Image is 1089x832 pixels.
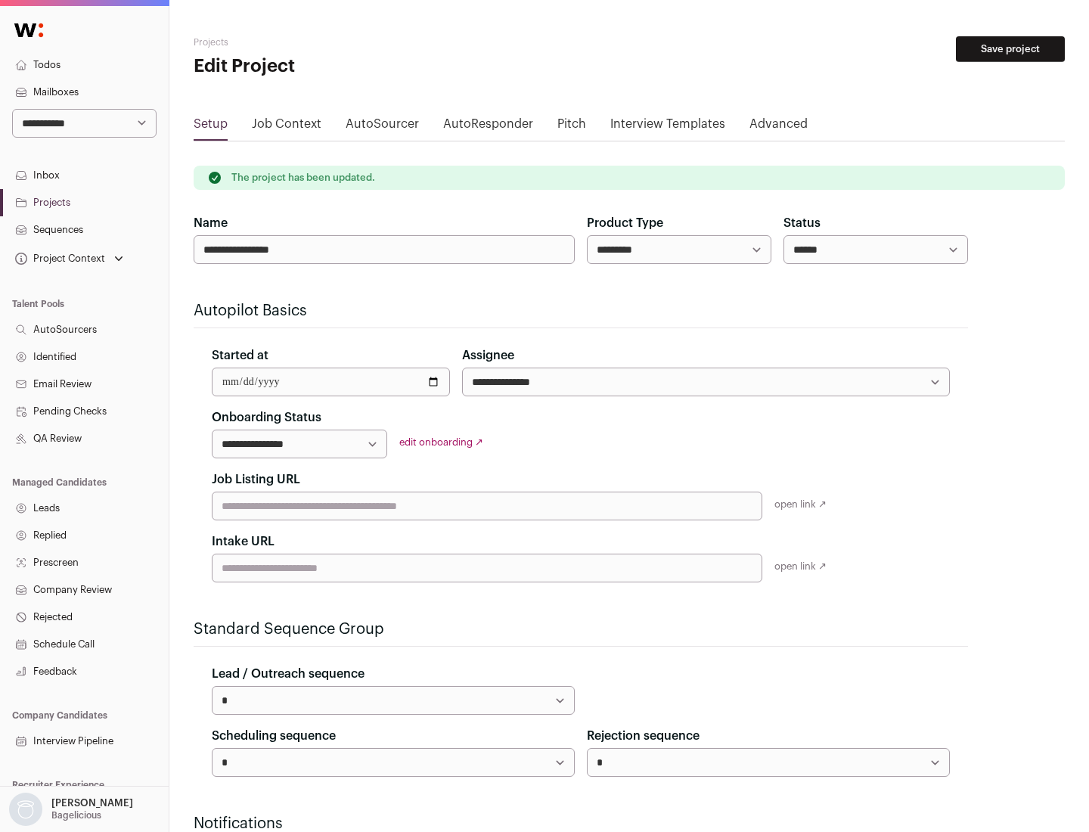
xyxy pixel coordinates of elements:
a: edit onboarding ↗ [399,437,483,447]
label: Started at [212,346,268,365]
p: The project has been updated. [231,172,375,184]
h2: Autopilot Basics [194,300,968,321]
label: Job Listing URL [212,470,300,489]
img: Wellfound [6,15,51,45]
a: Job Context [252,115,321,139]
img: nopic.png [9,793,42,826]
label: Assignee [462,346,514,365]
p: Bagelicious [51,809,101,821]
button: Open dropdown [6,793,136,826]
button: Save project [956,36,1065,62]
label: Intake URL [212,532,275,551]
label: Name [194,214,228,232]
label: Status [783,214,821,232]
div: Project Context [12,253,105,265]
label: Product Type [587,214,663,232]
a: AutoSourcer [346,115,419,139]
a: Interview Templates [610,115,725,139]
a: Setup [194,115,228,139]
h2: Projects [194,36,484,48]
h1: Edit Project [194,54,484,79]
h2: Standard Sequence Group [194,619,968,640]
p: [PERSON_NAME] [51,797,133,809]
label: Rejection sequence [587,727,700,745]
a: Advanced [749,115,808,139]
label: Lead / Outreach sequence [212,665,365,683]
label: Onboarding Status [212,408,321,427]
label: Scheduling sequence [212,727,336,745]
a: Pitch [557,115,586,139]
a: AutoResponder [443,115,533,139]
button: Open dropdown [12,248,126,269]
